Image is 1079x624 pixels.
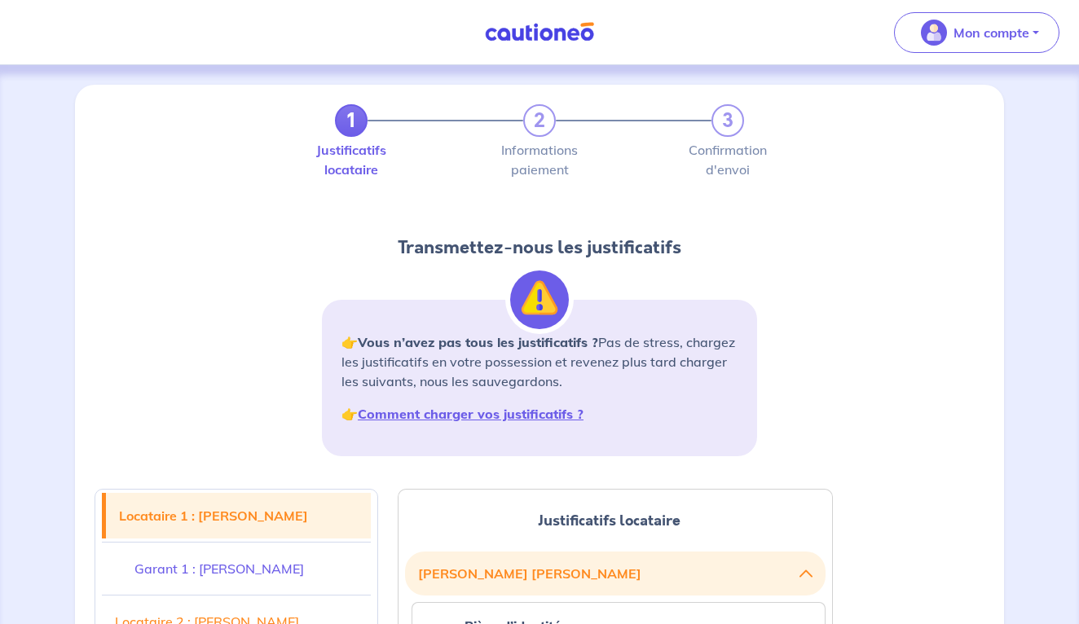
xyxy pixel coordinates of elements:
h2: Transmettez-nous les justificatifs [322,235,757,261]
p: 👉 Pas de stress, chargez les justificatifs en votre possession et revenez plus tard charger les s... [341,332,738,391]
label: Justificatifs locataire [335,143,368,176]
a: Garant 1 : [PERSON_NAME] [102,546,371,591]
a: Locataire 1 : [PERSON_NAME] [106,493,371,538]
button: illu_account_valid_menu.svgMon compte [894,12,1059,53]
label: Confirmation d'envoi [711,143,744,176]
img: illu_account_valid_menu.svg [921,20,947,46]
a: 1 [335,104,368,137]
button: [PERSON_NAME] [PERSON_NAME] [418,558,813,589]
img: Cautioneo [478,22,601,42]
p: 👉 [341,404,738,424]
a: Comment charger vos justificatifs ? [358,406,584,422]
span: Justificatifs locataire [538,510,680,531]
p: Mon compte [953,23,1029,42]
img: illu_alert.svg [510,270,569,329]
strong: Vous n’avez pas tous les justificatifs ? [358,334,598,350]
label: Informations paiement [523,143,556,176]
